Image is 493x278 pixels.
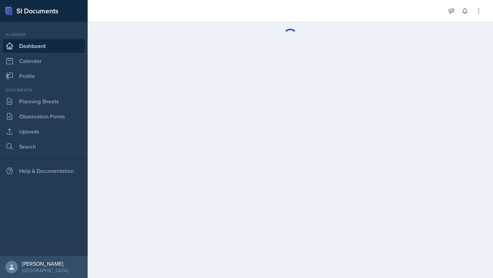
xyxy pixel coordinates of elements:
[3,87,85,93] div: Documents
[3,125,85,138] a: Uploads
[3,39,85,53] a: Dashboard
[3,94,85,108] a: Planning Sheets
[3,31,85,38] div: Si leader
[3,69,85,83] a: Profile
[3,140,85,153] a: Search
[3,164,85,178] div: Help & Documentation
[22,267,68,274] div: [GEOGRAPHIC_DATA]
[3,110,85,123] a: Observation Forms
[22,260,68,267] div: [PERSON_NAME]
[3,54,85,68] a: Calendar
